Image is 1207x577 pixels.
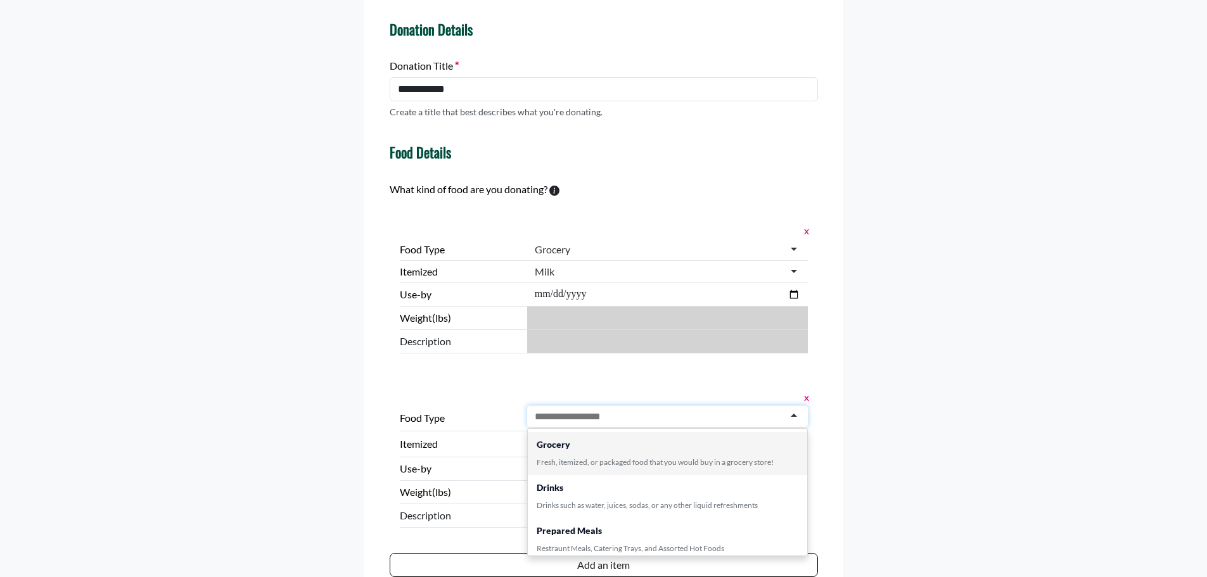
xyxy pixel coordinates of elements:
svg: To calculate environmental impacts, we follow the Food Loss + Waste Protocol [549,186,559,196]
p: Create a title that best describes what you're donating. [390,105,603,118]
div: Grocery [535,243,570,256]
label: Use-by [400,287,522,302]
div: Drinks [537,481,798,494]
label: Food Type [400,242,522,257]
span: Description [400,508,522,523]
label: Donation Title [390,58,459,73]
div: Fresh, itemized, or packaged food that you would buy in a grocery store! [537,456,798,469]
div: Restraunt Meals, Catering Trays, and Assorted Hot Foods [537,542,798,555]
div: Drinks such as water, juices, sodas, or any other liquid refreshments [537,499,798,512]
label: Weight [400,310,522,326]
span: Description [400,334,522,349]
div: Prepared Meals [537,524,798,537]
h4: Donation Details [390,21,818,37]
label: Use-by [400,461,522,476]
div: Grocery [537,438,798,451]
h4: Food Details [390,144,451,160]
button: x [800,222,808,239]
label: Weight [400,485,522,500]
span: (lbs) [432,486,451,498]
label: Food Type [400,410,522,426]
label: Itemized [400,264,522,279]
button: Add an item [390,553,818,577]
button: x [800,389,808,405]
label: What kind of food are you donating? [390,182,547,197]
label: Itemized [400,436,522,452]
span: (lbs) [432,312,451,324]
div: Milk [535,265,554,278]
